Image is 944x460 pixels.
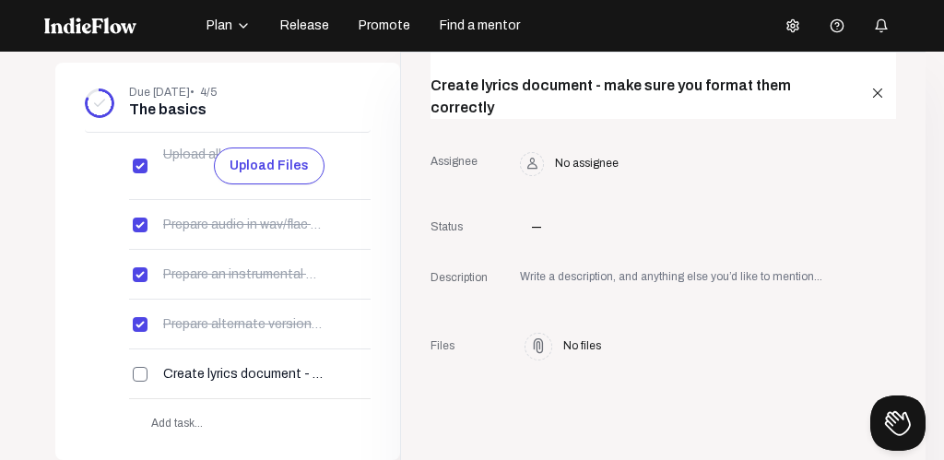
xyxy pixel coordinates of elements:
[431,257,509,300] div: Description
[190,86,217,99] span: • 4/5
[162,147,275,162] input: write a task name
[129,86,190,99] span: Due [DATE]
[431,141,509,187] div: Assignee
[870,395,926,451] iframe: Toggle Customer Support
[431,325,509,368] div: Files
[44,18,136,34] img: indieflow-logo-white.svg
[431,75,803,119] div: Create lyrics document - make sure you format them correctly
[162,366,324,382] input: write a task name
[162,316,324,332] input: write a task name
[530,338,547,355] mat-icon: attachment
[162,217,324,232] input: write a task name
[359,17,410,35] span: Promote
[513,146,630,181] span: No assignee
[206,17,232,35] span: Plan
[431,206,509,249] div: Status
[429,11,531,41] button: Find a mentor
[195,11,262,41] button: Plan
[85,74,371,133] mat-expansion-panel-header: Due [DATE]• 4/5
[563,339,601,352] span: No files
[869,85,886,101] mat-icon: close
[280,17,329,35] span: Release
[524,156,540,172] mat-icon: person_outline
[151,417,203,430] span: Add task...
[348,11,421,41] button: Promote
[525,217,549,239] span: —
[440,17,520,35] span: Find a mentor
[85,133,371,449] div: Due [DATE]• 4/5
[214,147,324,184] button: Upload files
[162,266,324,282] input: write a task name
[269,11,340,41] button: Release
